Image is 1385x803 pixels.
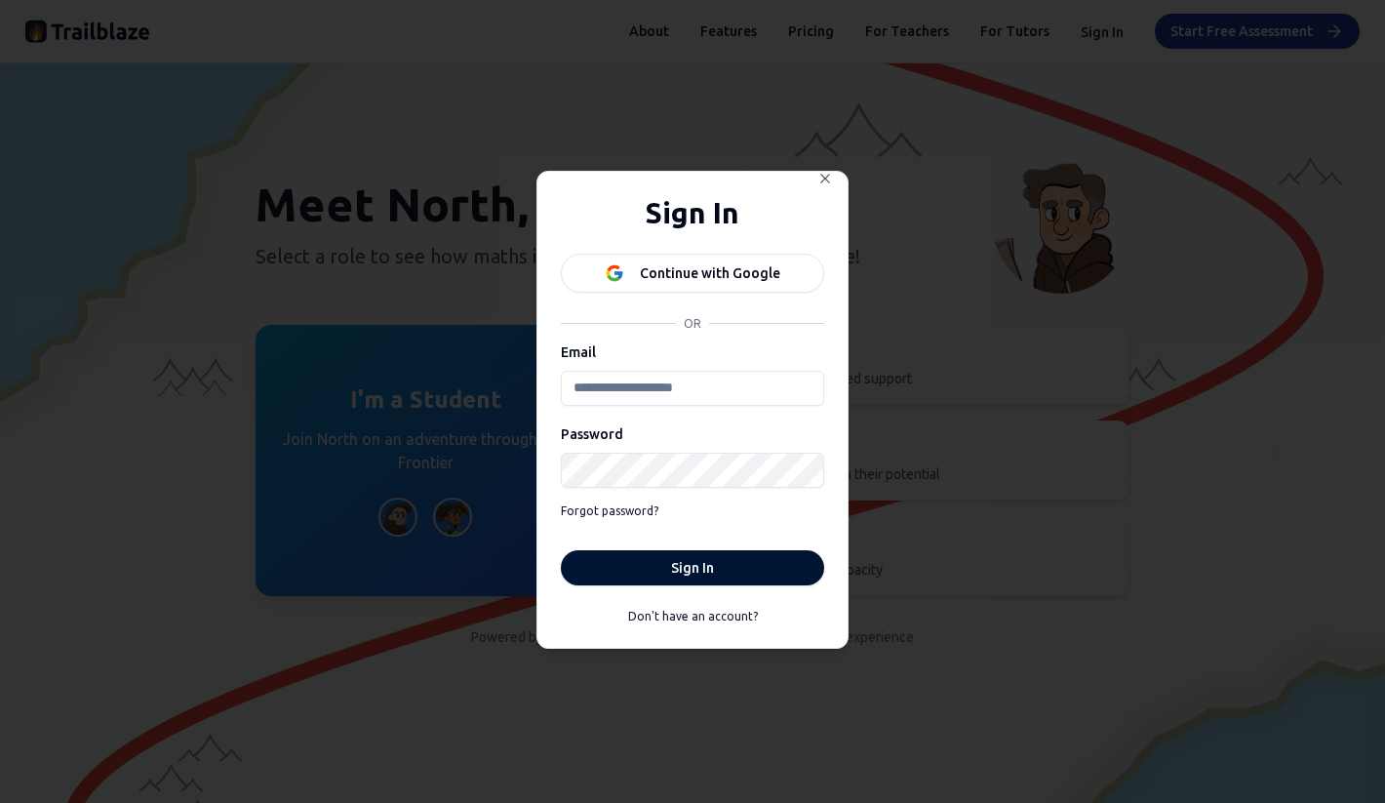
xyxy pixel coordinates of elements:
[561,254,824,293] button: Continue with Google
[561,344,596,360] label: Email
[561,426,623,442] label: Password
[646,195,739,230] h1: Sign In
[640,263,780,283] div: Continue with Google
[561,601,824,632] a: Don't have an account?
[561,496,658,527] a: Forgot password?
[561,550,824,585] button: Sign In
[676,316,709,332] span: OR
